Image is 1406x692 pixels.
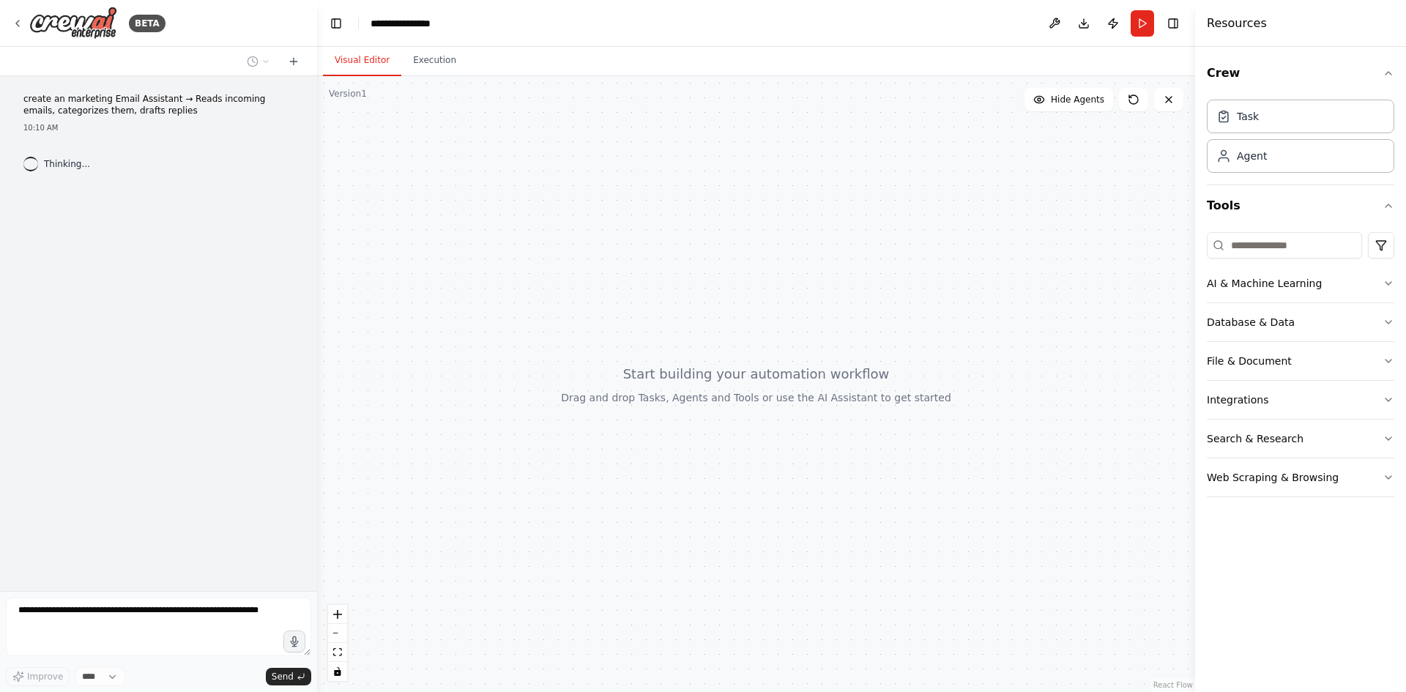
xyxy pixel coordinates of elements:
button: Tools [1207,185,1394,226]
span: Thinking... [44,158,90,170]
nav: breadcrumb [371,16,444,31]
div: Search & Research [1207,431,1303,446]
div: React Flow controls [328,605,347,681]
button: fit view [328,643,347,662]
div: Integrations [1207,392,1268,407]
span: Send [272,671,294,682]
h4: Resources [1207,15,1267,32]
button: toggle interactivity [328,662,347,681]
div: Version 1 [329,88,367,100]
button: AI & Machine Learning [1207,264,1394,302]
button: Hide right sidebar [1163,13,1183,34]
button: Search & Research [1207,420,1394,458]
button: zoom in [328,605,347,624]
button: Web Scraping & Browsing [1207,458,1394,496]
button: File & Document [1207,342,1394,380]
div: Agent [1237,149,1267,163]
button: Execution [401,45,468,76]
a: React Flow attribution [1153,681,1193,689]
button: Start a new chat [282,53,305,70]
div: AI & Machine Learning [1207,276,1322,291]
span: Hide Agents [1051,94,1104,105]
p: create an marketing Email Assistant → Reads incoming emails, categorizes them, drafts replies [23,94,294,116]
button: Database & Data [1207,303,1394,341]
div: File & Document [1207,354,1292,368]
span: Improve [27,671,63,682]
div: Crew [1207,94,1394,185]
div: Tools [1207,226,1394,509]
button: Hide Agents [1024,88,1113,111]
button: Crew [1207,53,1394,94]
button: zoom out [328,624,347,643]
img: Logo [29,7,117,40]
button: Hide left sidebar [326,13,346,34]
div: Web Scraping & Browsing [1207,470,1339,485]
div: 10:10 AM [23,122,294,133]
button: Integrations [1207,381,1394,419]
button: Send [266,668,311,685]
button: Switch to previous chat [241,53,276,70]
div: Database & Data [1207,315,1295,330]
div: BETA [129,15,165,32]
button: Improve [6,667,70,686]
button: Visual Editor [323,45,401,76]
button: Click to speak your automation idea [283,630,305,652]
div: Task [1237,109,1259,124]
